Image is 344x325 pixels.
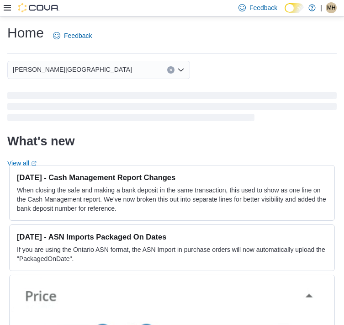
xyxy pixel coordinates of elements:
h3: [DATE] - Cash Management Report Changes [17,173,327,182]
span: [PERSON_NAME][GEOGRAPHIC_DATA] [13,64,132,75]
p: If you are using the Ontario ASN format, the ASN Import in purchase orders will now automatically... [17,245,327,263]
span: Feedback [249,3,277,12]
input: Dark Mode [285,3,304,13]
p: | [320,2,322,13]
span: Feedback [64,31,92,40]
a: Feedback [49,27,95,45]
span: MH [327,2,336,13]
a: View allExternal link [7,160,37,167]
button: Open list of options [177,66,185,74]
div: Makaela Harkness [326,2,337,13]
h1: Home [7,24,44,42]
h2: What's new [7,134,74,149]
button: Clear input [167,66,175,74]
span: Loading [7,94,337,123]
img: Cova [18,3,59,12]
svg: External link [31,161,37,166]
p: When closing the safe and making a bank deposit in the same transaction, this used to show as one... [17,186,327,213]
h3: [DATE] - ASN Imports Packaged On Dates [17,232,327,241]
